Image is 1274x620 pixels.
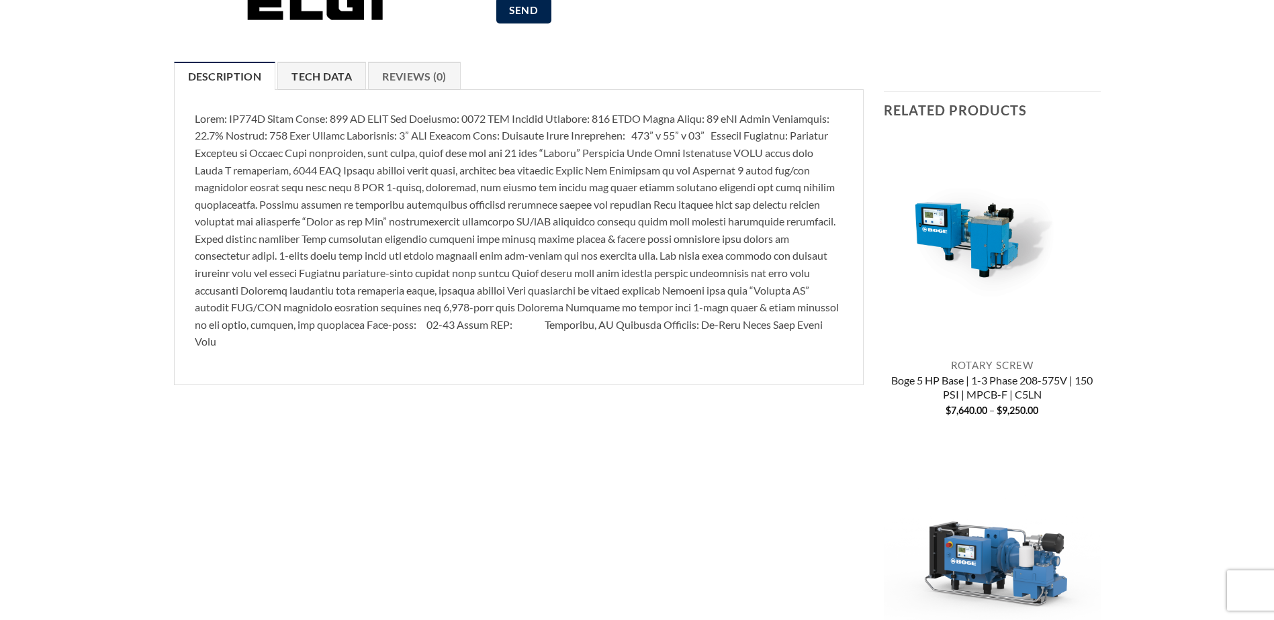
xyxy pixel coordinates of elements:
[195,110,844,350] p: Lorem: IP774D Sitam Conse: 899 AD ELIT Sed Doeiusmo: 0072 TEM Incidid Utlabore: 816 ETDO Magna Al...
[946,405,987,416] bdi: 7,640.00
[884,359,1101,371] p: Rotary Screw
[884,92,1101,128] h3: Related products
[174,62,276,90] a: Description
[884,135,1101,352] img: Boge 5 HP Base | 1-3 Phase 208-575V | 150 PSI | MPCB-F | C5LN
[368,62,461,90] a: Reviews (0)
[989,405,995,416] span: –
[277,62,366,90] a: Tech Data
[884,374,1101,404] a: Boge 5 HP Base | 1-3 Phase 208-575V | 150 PSI | MPCB-F | C5LN
[946,405,951,416] span: $
[997,405,1038,416] bdi: 9,250.00
[997,405,1002,416] span: $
